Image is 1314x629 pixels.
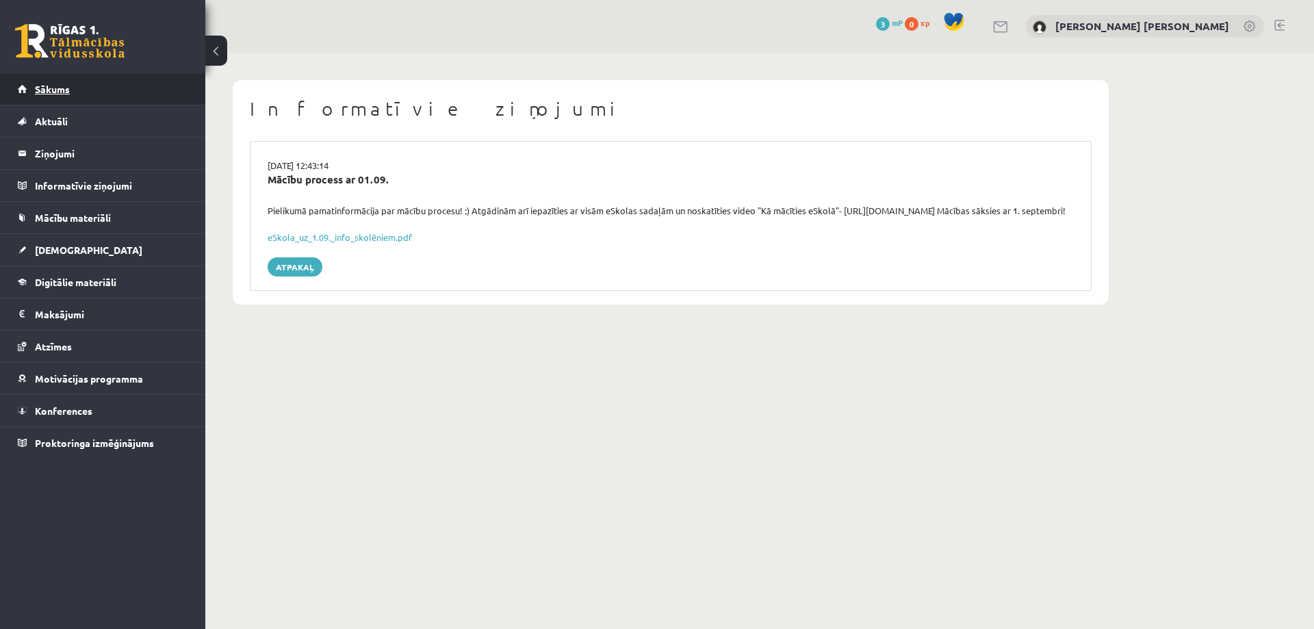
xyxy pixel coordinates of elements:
a: 3 mP [876,17,903,28]
legend: Ziņojumi [35,138,188,169]
span: xp [920,17,929,28]
a: Sākums [18,73,188,105]
span: 3 [876,17,890,31]
span: Proktoringa izmēģinājums [35,437,154,449]
span: mP [892,17,903,28]
a: Aktuāli [18,105,188,137]
span: Aktuāli [35,115,68,127]
a: [DEMOGRAPHIC_DATA] [18,234,188,266]
legend: Informatīvie ziņojumi [35,170,188,201]
span: [DEMOGRAPHIC_DATA] [35,244,142,256]
a: [PERSON_NAME] [PERSON_NAME] [1055,19,1229,33]
span: Mācību materiāli [35,211,111,224]
h1: Informatīvie ziņojumi [250,97,1092,120]
a: Informatīvie ziņojumi [18,170,188,201]
span: Sākums [35,83,70,95]
a: Atzīmes [18,331,188,362]
img: Frančesko Pio Bevilakva [1033,21,1046,34]
span: Motivācijas programma [35,372,143,385]
span: Digitālie materiāli [35,276,116,288]
div: Mācību process ar 01.09. [268,172,1074,188]
a: 0 xp [905,17,936,28]
a: Ziņojumi [18,138,188,169]
a: Proktoringa izmēģinājums [18,427,188,459]
a: Konferences [18,395,188,426]
div: Pielikumā pamatinformācija par mācību procesu! :) Atgādinām arī iepazīties ar visām eSkolas sadaļ... [257,204,1084,218]
a: Atpakaļ [268,257,322,277]
span: 0 [905,17,918,31]
a: eSkola_uz_1.09._info_skolēniem.pdf [268,231,412,243]
a: Mācību materiāli [18,202,188,233]
a: Digitālie materiāli [18,266,188,298]
span: Atzīmes [35,340,72,352]
span: Konferences [35,405,92,417]
legend: Maksājumi [35,298,188,330]
a: Maksājumi [18,298,188,330]
a: Motivācijas programma [18,363,188,394]
a: Rīgas 1. Tālmācības vidusskola [15,24,125,58]
div: [DATE] 12:43:14 [257,159,1084,172]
